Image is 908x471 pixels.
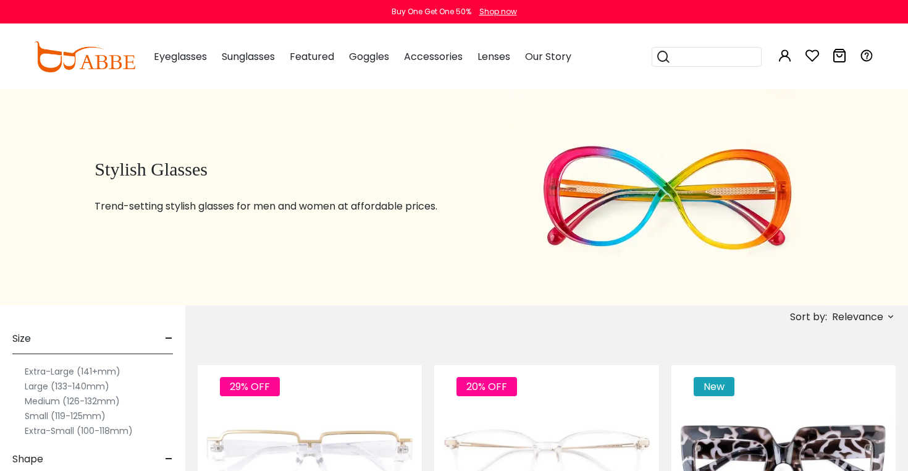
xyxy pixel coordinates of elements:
[25,394,120,409] label: Medium (126-132mm)
[510,89,823,305] img: stylish glasses
[290,49,334,64] span: Featured
[477,49,510,64] span: Lenses
[165,324,173,354] span: -
[34,41,135,72] img: abbeglasses.com
[479,6,517,17] div: Shop now
[25,409,106,423] label: Small (119-125mm)
[525,49,571,64] span: Our Story
[404,49,463,64] span: Accessories
[220,377,280,396] span: 29% OFF
[832,306,883,328] span: Relevance
[790,310,827,324] span: Sort by:
[95,199,478,214] p: Trend-setting stylish glasses for men and women at affordable prices.
[12,324,31,354] span: Size
[154,49,207,64] span: Eyeglasses
[473,6,517,17] a: Shop now
[456,377,517,396] span: 20% OFF
[25,423,133,438] label: Extra-Small (100-118mm)
[25,364,120,379] label: Extra-Large (141+mm)
[349,49,389,64] span: Goggles
[95,158,478,180] h1: Stylish Glasses
[392,6,471,17] div: Buy One Get One 50%
[222,49,275,64] span: Sunglasses
[694,377,734,396] span: New
[25,379,109,394] label: Large (133-140mm)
